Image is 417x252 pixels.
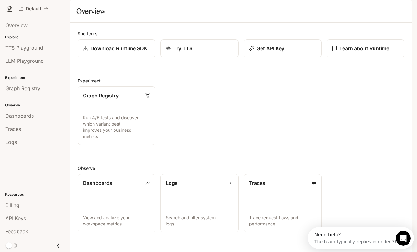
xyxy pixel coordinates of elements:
[78,30,404,37] h2: Shortcuts
[3,2,108,20] div: Open Intercom Messenger
[7,10,90,17] div: The team typically replies in under 3h
[166,215,233,227] p: Search and filter system logs
[78,77,404,84] h2: Experiment
[244,174,322,232] a: TracesTrace request flows and performance
[173,45,192,52] p: Try TTS
[160,39,238,57] a: Try TTS
[244,39,322,57] button: Get API Key
[249,179,265,187] p: Traces
[78,39,155,57] a: Download Runtime SDK
[83,215,150,227] p: View and analyze your workspace metrics
[7,5,90,10] div: Need help?
[16,2,51,15] button: All workspaces
[76,5,105,17] h1: Overview
[327,39,404,57] a: Learn about Runtime
[83,179,112,187] p: Dashboards
[83,115,150,140] p: Run A/B tests and discover which variant best improves your business metrics
[396,231,411,246] iframe: Intercom live chat
[249,215,316,227] p: Trace request flows and performance
[83,92,119,99] p: Graph Registry
[160,174,238,232] a: LogsSearch and filter system logs
[166,179,178,187] p: Logs
[257,45,284,52] p: Get API Key
[78,174,155,232] a: DashboardsView and analyze your workspace metrics
[339,45,389,52] p: Learn about Runtime
[90,45,147,52] p: Download Runtime SDK
[308,227,414,249] iframe: Intercom live chat discovery launcher
[78,165,404,171] h2: Observe
[26,6,41,12] p: Default
[78,86,155,145] a: Graph RegistryRun A/B tests and discover which variant best improves your business metrics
